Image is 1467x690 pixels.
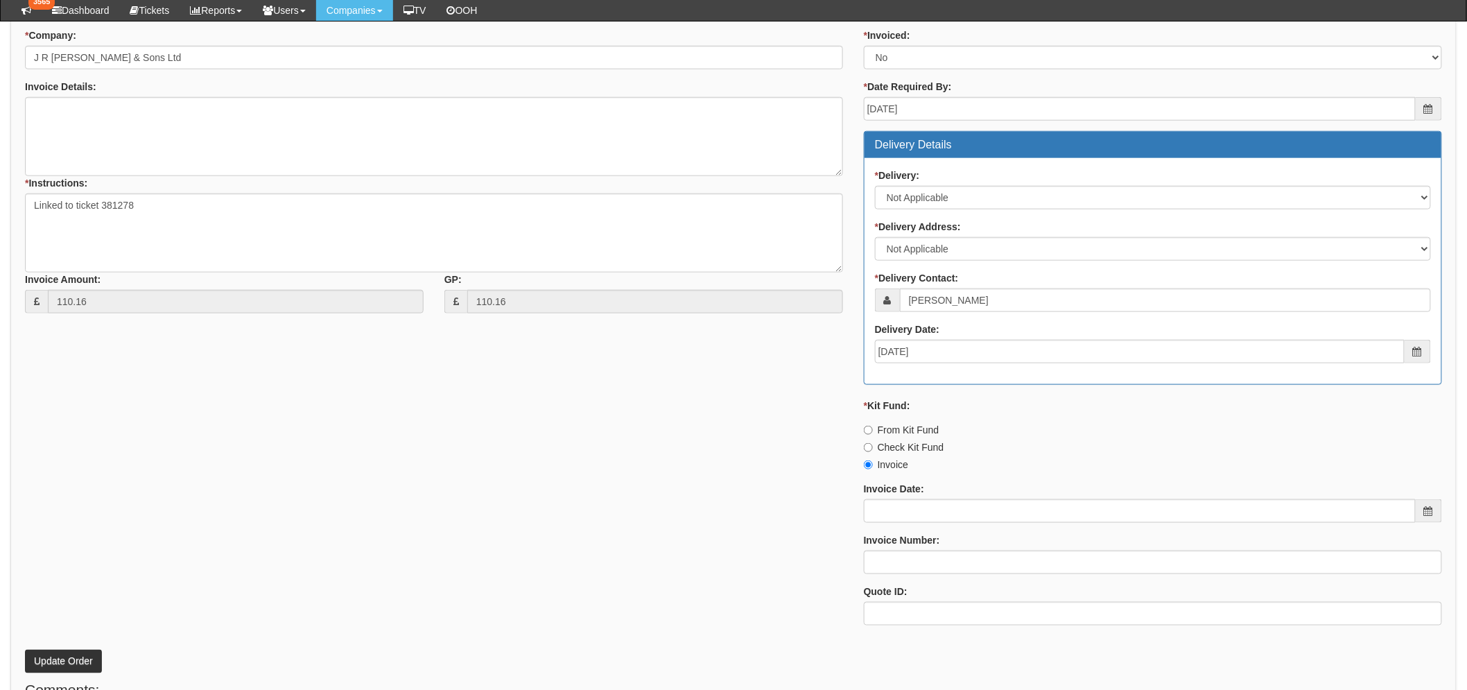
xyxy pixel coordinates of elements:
[875,271,959,285] label: Delivery Contact:
[864,399,910,413] label: Kit Fund:
[25,28,76,42] label: Company:
[444,273,462,286] label: GP:
[864,533,940,547] label: Invoice Number:
[864,28,910,42] label: Invoiced:
[875,322,939,336] label: Delivery Date:
[875,139,1431,151] h3: Delivery Details
[875,220,961,234] label: Delivery Address:
[864,482,924,496] label: Invoice Date:
[864,423,939,437] label: From Kit Fund
[864,443,873,452] input: Check Kit Fund
[25,650,102,673] button: Update Order
[864,585,908,598] label: Quote ID:
[864,440,944,454] label: Check Kit Fund
[25,193,843,273] textarea: Linked to ticket 381278
[864,80,952,94] label: Date Required By:
[864,458,908,472] label: Invoice
[25,176,87,190] label: Instructions:
[864,426,873,435] input: From Kit Fund
[864,460,873,469] input: Invoice
[25,80,96,94] label: Invoice Details:
[25,273,101,286] label: Invoice Amount:
[875,169,920,182] label: Delivery:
